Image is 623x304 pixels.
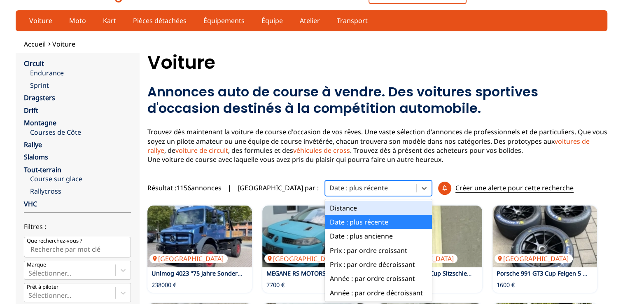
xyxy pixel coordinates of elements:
[455,183,574,193] p: Créer une alerte pour cette recherche
[147,137,590,155] a: voitures de rallye
[52,40,75,49] a: Voiture
[30,174,131,183] a: Course sur glace
[152,281,176,289] p: 238000 €
[30,81,131,90] a: Sprint
[24,237,131,257] input: Que recherchez-vous ?
[24,140,42,149] a: Rallye
[147,206,252,267] img: Unimog 4023 ''75 Jahre Sondermodell ''
[24,106,38,115] a: Drift
[30,187,131,196] a: Rallycross
[325,229,432,243] div: Date : plus ancienne
[28,292,30,299] input: Prêt à piloterSélectionner...
[128,14,192,28] a: Pièces détachées
[24,59,44,68] a: Circuit
[24,222,131,231] p: Filtres :
[325,215,432,229] div: Date : plus récente
[152,269,261,277] a: Unimog 4023 ''75 Jahre Sondermodell ''
[492,206,597,267] img: Porsche 991 GT3 Cup Felgen 5 Stück mit RDKS
[147,84,607,117] h2: Annonces auto de course à vendre. Des voitures sportives d'occasion destinés à la compétition aut...
[325,257,432,271] div: Prix : par ordre décroissant
[147,53,607,72] h1: Voiture
[24,199,37,208] a: VHC
[262,206,367,267] img: MEGANE RS MOTORSPORTFAHRZEUG MIT STRASSENZULASSUNG :-)
[264,254,343,263] p: [GEOGRAPHIC_DATA]
[492,206,597,267] a: Porsche 991 GT3 Cup Felgen 5 Stück mit RDKS[GEOGRAPHIC_DATA]
[30,68,131,77] a: Endurance
[27,237,82,245] p: Que recherchez-vous ?
[28,269,30,277] input: MarqueSélectionner...
[24,165,61,174] a: Tout-terrain
[238,183,319,192] p: [GEOGRAPHIC_DATA] par :
[27,261,46,269] p: Marque
[256,14,288,28] a: Équipe
[24,152,48,161] a: Slaloms
[495,254,573,263] p: [GEOGRAPHIC_DATA]
[497,281,515,289] p: 1600 €
[325,271,432,285] div: Année : par ordre croissant
[30,128,131,137] a: Courses de Côte
[325,243,432,257] div: Prix : par ordre croissant
[24,14,58,28] a: Voiture
[149,254,228,263] p: [GEOGRAPHIC_DATA]
[198,14,250,28] a: Équipements
[24,93,55,102] a: Dragsters
[147,206,252,267] a: Unimog 4023 ''75 Jahre Sondermodell ''[GEOGRAPHIC_DATA]
[266,269,455,277] a: MEGANE RS MOTORSPORTFAHRZEUG MIT STRASSENZULASSUNG :-)
[24,118,56,127] a: Montagne
[147,183,222,192] span: Résultat : 1156 annonces
[266,281,285,289] p: 7700 €
[331,14,373,28] a: Transport
[228,183,231,192] span: |
[24,40,46,49] a: Accueil
[147,127,607,164] p: Trouvez dès maintenant la voiture de course d'occasion de vos rêves. Une vaste sélection d'annonc...
[27,283,58,291] p: Prêt à piloter
[64,14,91,28] a: Moto
[325,286,432,300] div: Année : par ordre décroissant
[98,14,121,28] a: Kart
[325,201,432,215] div: Distance
[293,146,350,155] a: véhicules de cross
[175,146,228,155] a: voiture de circuit
[294,14,325,28] a: Atelier
[262,206,367,267] a: MEGANE RS MOTORSPORTFAHRZEUG MIT STRASSENZULASSUNG :-)[GEOGRAPHIC_DATA]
